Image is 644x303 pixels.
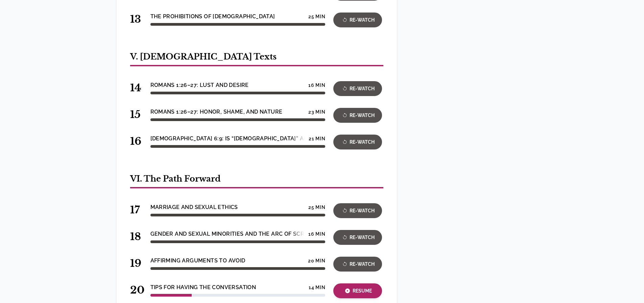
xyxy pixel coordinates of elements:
[309,136,325,141] h4: 21 min
[130,13,142,25] span: 13
[130,204,142,216] span: 17
[333,108,382,123] button: Re-Watch
[150,135,383,143] h4: [DEMOGRAPHIC_DATA] 6:9: Is “[DEMOGRAPHIC_DATA]” an Accurate Translation?
[130,108,142,121] span: 15
[335,207,380,215] div: Re-Watch
[309,285,325,290] h4: 14 min
[335,112,380,119] div: Re-Watch
[308,205,325,210] h4: 25 min
[308,109,325,115] h4: 23 min
[333,81,382,96] button: Re-Watch
[130,135,142,147] span: 16
[335,234,380,241] div: Re-Watch
[130,173,384,188] h2: VI. The Path Forward
[150,81,249,89] h4: Romans 1:26–27: Lust and Desire
[130,257,142,270] span: 19
[130,51,384,66] h2: V. [DEMOGRAPHIC_DATA] Texts
[333,257,382,272] button: Re-Watch
[150,203,238,211] h4: Marriage and Sexual Ethics
[308,14,325,19] h4: 25 min
[335,260,380,268] div: Re-Watch
[335,16,380,24] div: Re-Watch
[150,257,245,265] h4: Affirming Arguments to Avoid
[308,231,325,237] h4: 16 min
[335,85,380,93] div: Re-Watch
[333,230,382,245] button: Re-Watch
[130,230,142,243] span: 18
[150,230,325,238] h4: Gender and Sexual Minorities and the Arc of Scripture
[130,81,142,94] span: 14
[333,283,382,298] button: Resume
[333,135,382,149] button: Re-Watch
[333,203,382,218] button: Re-Watch
[335,138,380,146] div: Re-Watch
[150,13,275,21] h4: The Prohibitions of [DEMOGRAPHIC_DATA]
[308,83,325,88] h4: 16 min
[150,108,283,116] h4: Romans 1:26–27: Honor, Shame, and Nature
[333,13,382,27] button: Re-Watch
[130,284,142,296] span: 20
[308,258,325,263] h4: 20 min
[150,283,256,292] h4: Tips for Having the Conversation
[335,287,380,295] div: Resume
